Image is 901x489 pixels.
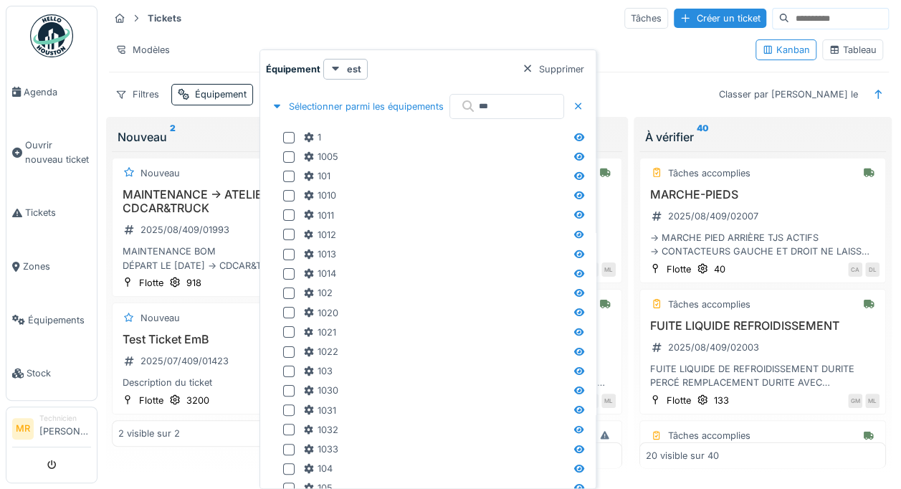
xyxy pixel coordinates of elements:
li: MR [12,418,34,440]
div: Flotte [667,394,691,407]
div: Nouveau [140,166,180,180]
div: 918 [186,276,201,290]
div: 133 [714,394,729,407]
div: 2025/08/409/02003 [668,341,759,354]
div: 1014 [303,267,336,280]
h3: MAINTENANCE -> ATELIER EXT -> CDCAR&TRUCK [118,188,352,215]
div: 1031 [303,404,336,417]
div: Tâches [624,8,668,29]
img: Badge_color-CXgf-gQk.svg [30,14,73,57]
div: Nouveau [140,311,180,325]
div: Description du ticket [118,376,352,389]
div: 1020 [303,306,338,320]
span: Ouvrir nouveau ticket [25,138,91,166]
span: Tickets [25,206,91,219]
div: Flotte [139,276,163,290]
div: 1033 [303,442,338,456]
div: Flotte [139,394,163,407]
div: Tâches accomplies [668,429,750,442]
div: À vérifier [645,128,880,146]
div: Modèles [109,39,176,60]
div: 2025/08/409/01993 [140,223,229,237]
div: 1005 [303,150,338,163]
sup: 40 [697,128,709,146]
div: Tâches accomplies [668,298,750,311]
div: 2 visible sur 2 [118,427,180,440]
div: ML [865,394,879,408]
h3: MARCHE-PIEDS [646,188,879,201]
h3: Test Ticket EmB [118,333,352,346]
div: Flotte [667,262,691,276]
div: 2025/07/409/01423 [140,354,229,368]
div: MAINTENANCE BOM DÉPART LE [DATE] -> CDCAR&TRUCK [118,244,352,272]
div: Technicien [39,413,91,424]
div: Tableau [829,43,877,57]
div: FUITE LIQUIDE DE REFROIDISSEMENT DURITE PERCÉ REMPLACEMENT DURITE AVEC [PERSON_NAME] ET [PERSON_N... [646,362,879,389]
sup: 2 [170,128,176,146]
div: Créer un ticket [674,9,766,28]
div: 3200 [186,394,209,407]
div: 1013 [303,247,336,261]
div: -> MARCHE PIED ARRIÈRE TJS ACTIFS -> CONTACTEURS GAUCHE ET DROIT NE LAISSE PAS PASSER LE COURANT ... [646,231,879,258]
div: Filtres [109,84,166,105]
div: 103 [303,364,333,378]
div: 1011 [303,209,334,222]
div: 1032 [303,423,338,437]
div: DL [865,262,879,277]
strong: est [347,62,361,76]
div: 1021 [303,326,336,339]
span: Zones [23,260,91,273]
div: 2025/08/409/02007 [668,209,758,223]
div: 1 [303,130,321,144]
span: Agenda [24,85,91,99]
div: Sélectionner parmi les équipements [266,97,449,116]
div: ML [601,262,616,277]
strong: Tickets [142,11,187,25]
div: 104 [303,462,333,475]
div: 102 [303,286,333,300]
div: 1030 [303,384,338,397]
strong: Équipement [266,62,320,76]
div: Supprimer [516,60,590,79]
div: Classer par [PERSON_NAME] le [712,84,864,105]
div: 101 [303,169,330,183]
h3: FUITE LIQUIDE REFROIDISSEMENT [646,319,879,333]
div: 20 visible sur 40 [646,448,719,462]
span: Stock [27,366,91,380]
li: [PERSON_NAME] [39,413,91,444]
div: 40 [714,262,725,276]
div: 1010 [303,189,336,202]
div: ML [601,394,616,408]
div: CA [848,262,862,277]
span: Équipements [28,313,91,327]
div: Nouveau [118,128,353,146]
div: Tâches accomplies [668,166,750,180]
div: 1022 [303,345,338,359]
div: Kanban [762,43,810,57]
div: Équipement [195,87,247,101]
div: 1012 [303,228,336,242]
div: GM [848,394,862,408]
